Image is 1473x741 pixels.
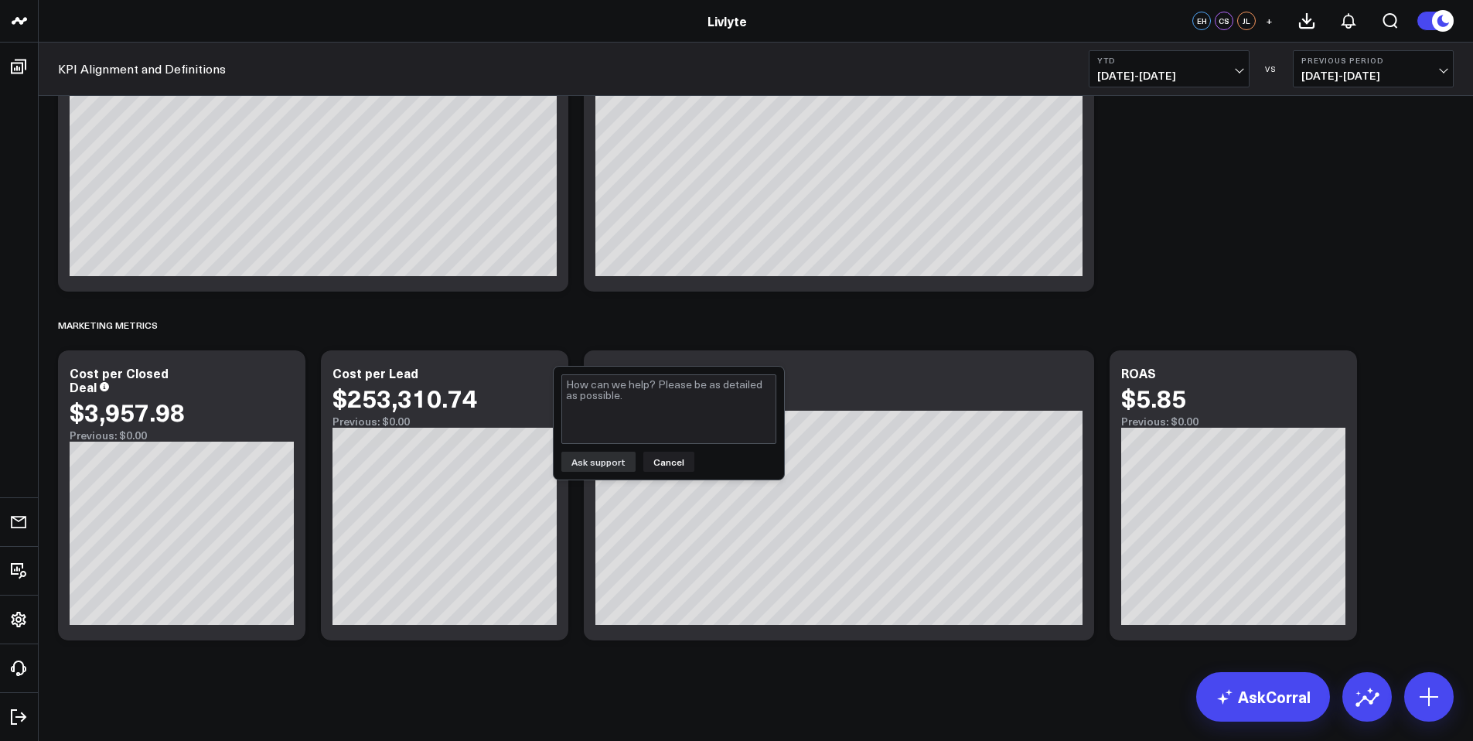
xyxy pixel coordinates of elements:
[1196,672,1330,722] a: AskCorral
[595,398,1083,411] div: Previous: $0.00
[1121,415,1345,428] div: Previous: $0.00
[595,364,734,381] div: Total Marketing Spend
[561,452,636,472] button: Ask support
[332,364,418,381] div: Cost per Lead
[1089,50,1250,87] button: YTD[DATE]-[DATE]
[70,429,294,442] div: Previous: $0.00
[1097,70,1241,82] span: [DATE] - [DATE]
[70,398,185,425] div: $3,957.98
[1301,70,1445,82] span: [DATE] - [DATE]
[1192,12,1211,30] div: EH
[1121,384,1186,411] div: $5.85
[1293,50,1454,87] button: Previous Period[DATE]-[DATE]
[1097,56,1241,65] b: YTD
[1121,364,1156,381] div: ROAS
[1266,15,1273,26] span: +
[1237,12,1256,30] div: JL
[1260,12,1278,30] button: +
[1215,12,1233,30] div: CS
[643,452,694,472] button: Cancel
[708,12,747,29] a: Livlyte
[58,60,226,77] a: KPI Alignment and Definitions
[332,415,557,428] div: Previous: $0.00
[1257,64,1285,73] div: VS
[70,364,169,395] div: Cost per Closed Deal
[1301,56,1445,65] b: Previous Period
[332,384,477,411] div: $253,310.74
[58,307,158,343] div: Marketing Metrics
